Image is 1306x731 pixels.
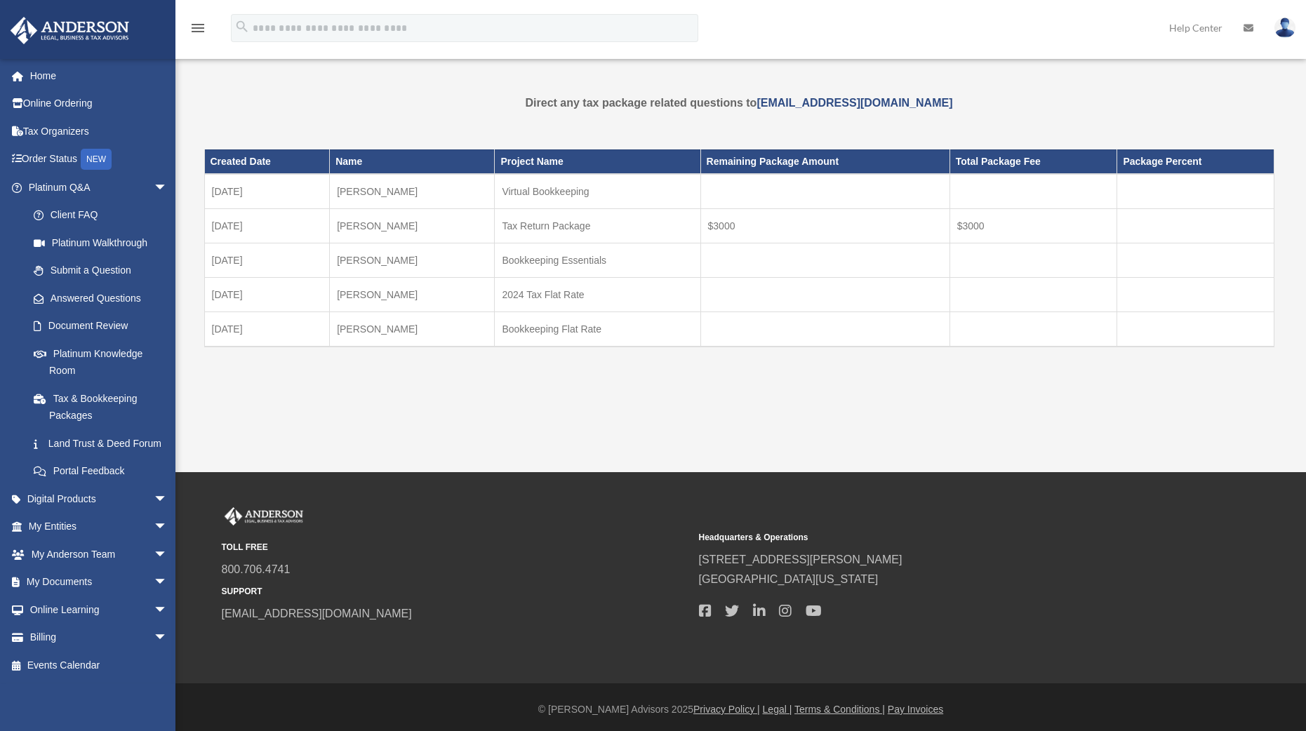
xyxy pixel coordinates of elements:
a: Online Learningarrow_drop_down [10,596,189,624]
img: User Pic [1274,18,1295,38]
strong: Direct any tax package related questions to [526,97,953,109]
td: $3000 [949,208,1117,243]
span: arrow_drop_down [154,568,182,597]
a: Answered Questions [20,284,189,312]
a: My Anderson Teamarrow_drop_down [10,540,189,568]
td: Virtual Bookkeeping [495,174,700,209]
a: [EMAIL_ADDRESS][DOMAIN_NAME] [222,608,412,619]
th: Total Package Fee [949,149,1117,173]
a: Submit a Question [20,257,189,285]
a: My Entitiesarrow_drop_down [10,513,189,541]
a: Terms & Conditions | [794,704,885,715]
th: Package Percent [1117,149,1274,173]
span: arrow_drop_down [154,540,182,569]
td: 2024 Tax Flat Rate [495,277,700,311]
div: © [PERSON_NAME] Advisors 2025 [175,701,1306,718]
a: Client FAQ [20,201,189,229]
a: [GEOGRAPHIC_DATA][US_STATE] [699,573,879,585]
a: Home [10,62,189,90]
a: Legal | [763,704,792,715]
a: Online Ordering [10,90,189,118]
small: Headquarters & Operations [699,530,1166,545]
div: NEW [81,149,112,170]
td: [PERSON_NAME] [330,311,495,347]
img: Anderson Advisors Platinum Portal [6,17,133,44]
td: [PERSON_NAME] [330,277,495,311]
th: Remaining Package Amount [700,149,949,173]
td: [DATE] [204,174,330,209]
span: arrow_drop_down [154,624,182,652]
a: Land Trust & Deed Forum [20,429,189,457]
a: Tax Organizers [10,117,189,145]
a: Privacy Policy | [693,704,760,715]
a: Platinum Walkthrough [20,229,189,257]
a: Billingarrow_drop_down [10,624,189,652]
th: Created Date [204,149,330,173]
td: $3000 [700,208,949,243]
span: arrow_drop_down [154,596,182,624]
span: arrow_drop_down [154,513,182,542]
th: Project Name [495,149,700,173]
a: [STREET_ADDRESS][PERSON_NAME] [699,554,902,565]
a: Platinum Knowledge Room [20,340,189,384]
a: menu [189,25,206,36]
span: arrow_drop_down [154,485,182,514]
td: [PERSON_NAME] [330,243,495,277]
i: menu [189,20,206,36]
td: [DATE] [204,243,330,277]
a: [EMAIL_ADDRESS][DOMAIN_NAME] [757,97,952,109]
td: [DATE] [204,311,330,347]
th: Name [330,149,495,173]
a: Events Calendar [10,651,189,679]
small: SUPPORT [222,584,689,599]
img: Anderson Advisors Platinum Portal [222,507,306,525]
a: Pay Invoices [888,704,943,715]
td: Bookkeeping Essentials [495,243,700,277]
a: My Documentsarrow_drop_down [10,568,189,596]
span: arrow_drop_down [154,173,182,202]
a: Portal Feedback [20,457,189,485]
small: TOLL FREE [222,540,689,555]
td: Tax Return Package [495,208,700,243]
a: Order StatusNEW [10,145,189,174]
a: 800.706.4741 [222,563,291,575]
td: Bookkeeping Flat Rate [495,311,700,347]
td: [PERSON_NAME] [330,174,495,209]
td: [PERSON_NAME] [330,208,495,243]
a: Document Review [20,312,189,340]
a: Platinum Q&Aarrow_drop_down [10,173,189,201]
i: search [234,19,250,34]
a: Tax & Bookkeeping Packages [20,384,182,429]
td: [DATE] [204,208,330,243]
td: [DATE] [204,277,330,311]
a: Digital Productsarrow_drop_down [10,485,189,513]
